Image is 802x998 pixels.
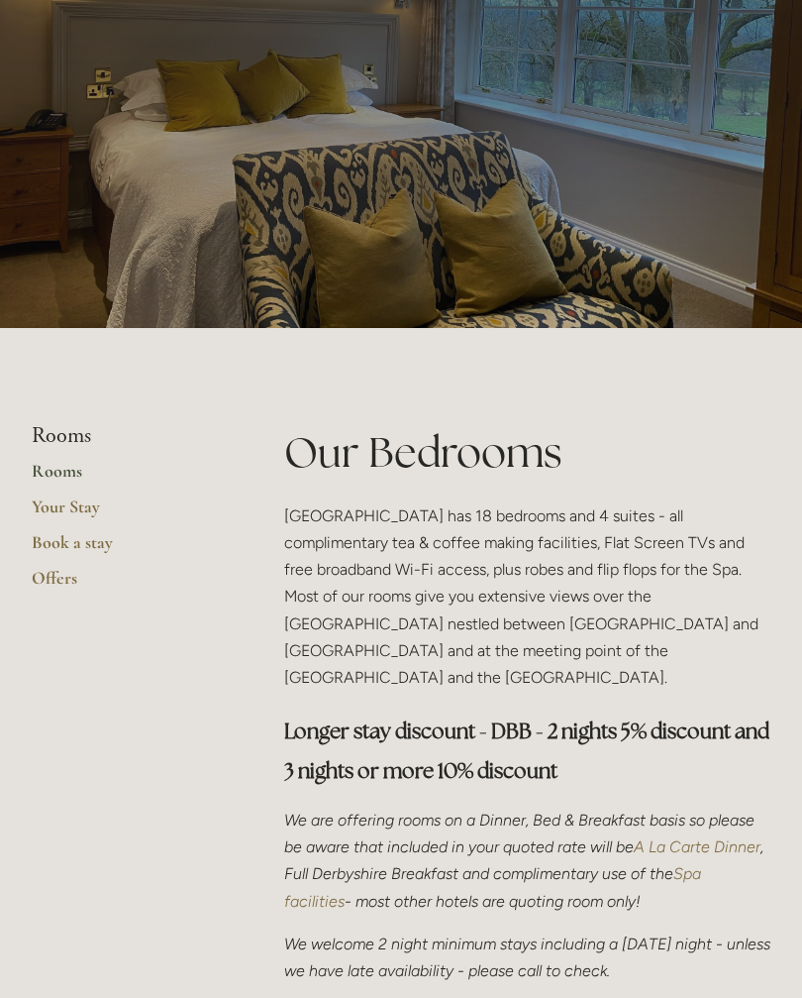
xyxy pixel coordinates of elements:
a: Your Stay [32,496,221,531]
a: Spa facilities [284,864,705,910]
li: Rooms [32,423,221,449]
h1: Our Bedrooms [284,423,770,482]
strong: Longer stay discount - DBB - 2 nights 5% discount and 3 nights or more 10% discount [284,718,773,784]
a: Rooms [32,460,221,496]
em: We welcome 2 night minimum stays including a [DATE] night - unless we have late availability - pl... [284,935,774,980]
em: - most other hotels are quoting room only! [345,892,641,911]
p: [GEOGRAPHIC_DATA] has 18 bedrooms and 4 suites - all complimentary tea & coffee making facilities... [284,502,770,691]
em: We are offering rooms on a Dinner, Bed & Breakfast basis so please be aware that included in your... [284,811,758,856]
a: Offers [32,567,221,603]
a: Book a stay [32,531,221,567]
a: A La Carte Dinner [634,837,760,856]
